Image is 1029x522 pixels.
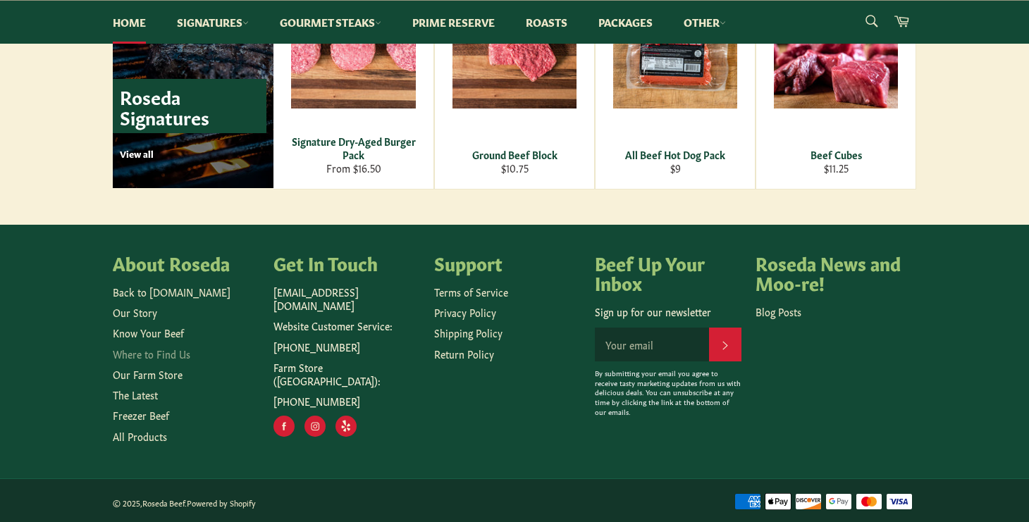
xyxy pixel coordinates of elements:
[99,1,160,44] a: Home
[142,497,185,508] a: Roseda Beef
[434,253,581,273] h4: Support
[434,325,503,340] a: Shipping Policy
[283,135,425,162] div: Signature Dry-Aged Burger Pack
[113,387,158,402] a: The Latest
[113,408,169,422] a: Freezer Beef
[434,285,508,299] a: Terms of Service
[398,1,509,44] a: Prime Reserve
[266,1,395,44] a: Gourmet Steaks
[444,161,586,175] div: $10.75
[273,285,420,313] p: [EMAIL_ADDRESS][DOMAIN_NAME]
[113,79,266,133] p: Roseda Signatures
[273,340,420,354] p: [PHONE_NUMBER]
[434,305,496,319] a: Privacy Policy
[283,161,425,175] div: From $16.50
[113,497,256,508] small: © 2025, .
[273,361,420,388] p: Farm Store ([GEOGRAPHIC_DATA]):
[444,148,586,161] div: Ground Beef Block
[605,161,746,175] div: $9
[756,253,902,292] h4: Roseda News and Moo-re!
[113,367,183,381] a: Our Farm Store
[605,148,746,161] div: All Beef Hot Dog Pack
[756,304,801,318] a: Blog Posts
[113,253,259,273] h4: About Roseda
[273,253,420,273] h4: Get In Touch
[765,148,907,161] div: Beef Cubes
[595,305,741,318] p: Sign up for our newsletter
[584,1,667,44] a: Packages
[595,328,709,361] input: Your email
[113,305,157,319] a: Our Story
[113,429,167,443] a: All Products
[120,147,266,160] p: View all
[595,253,741,292] h4: Beef Up Your Inbox
[113,347,190,361] a: Where to Find Us
[113,285,230,299] a: Back to [DOMAIN_NAME]
[163,1,263,44] a: Signatures
[187,497,256,508] a: Powered by Shopify
[512,1,581,44] a: Roasts
[595,368,741,417] p: By submitting your email you agree to receive tasty marketing updates from us with delicious deal...
[434,347,494,361] a: Return Policy
[273,319,420,333] p: Website Customer Service:
[765,161,907,175] div: $11.25
[670,1,740,44] a: Other
[273,394,420,408] p: [PHONE_NUMBER]
[113,325,184,340] a: Know Your Beef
